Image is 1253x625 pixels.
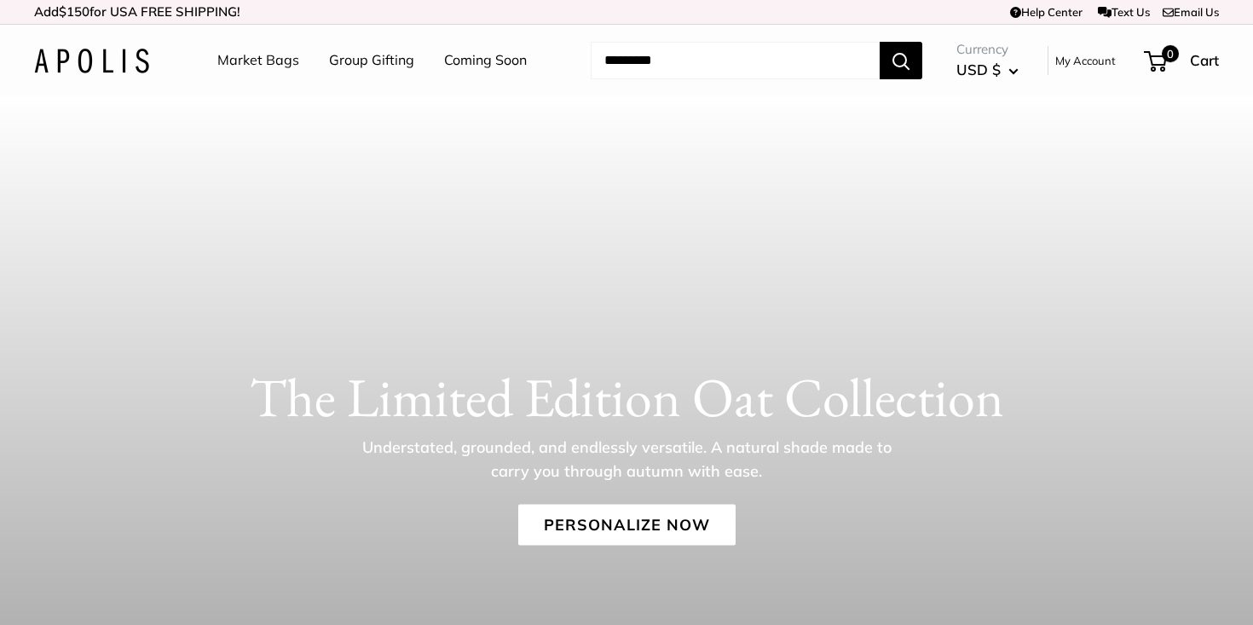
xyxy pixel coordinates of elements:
[518,505,736,546] a: Personalize Now
[444,48,527,73] a: Coming Soon
[349,436,904,483] p: Understated, grounded, and endlessly versatile. A natural shade made to carry you through autumn ...
[1010,5,1083,19] a: Help Center
[34,365,1219,430] h1: The Limited Edition Oat Collection
[956,38,1019,61] span: Currency
[329,48,414,73] a: Group Gifting
[956,56,1019,84] button: USD $
[1146,47,1219,74] a: 0 Cart
[956,61,1001,78] span: USD $
[59,3,89,20] span: $150
[591,42,880,79] input: Search...
[1162,45,1179,62] span: 0
[1055,50,1116,71] a: My Account
[1098,5,1150,19] a: Text Us
[34,49,149,73] img: Apolis
[1190,51,1219,69] span: Cart
[1163,5,1219,19] a: Email Us
[217,48,299,73] a: Market Bags
[880,42,922,79] button: Search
